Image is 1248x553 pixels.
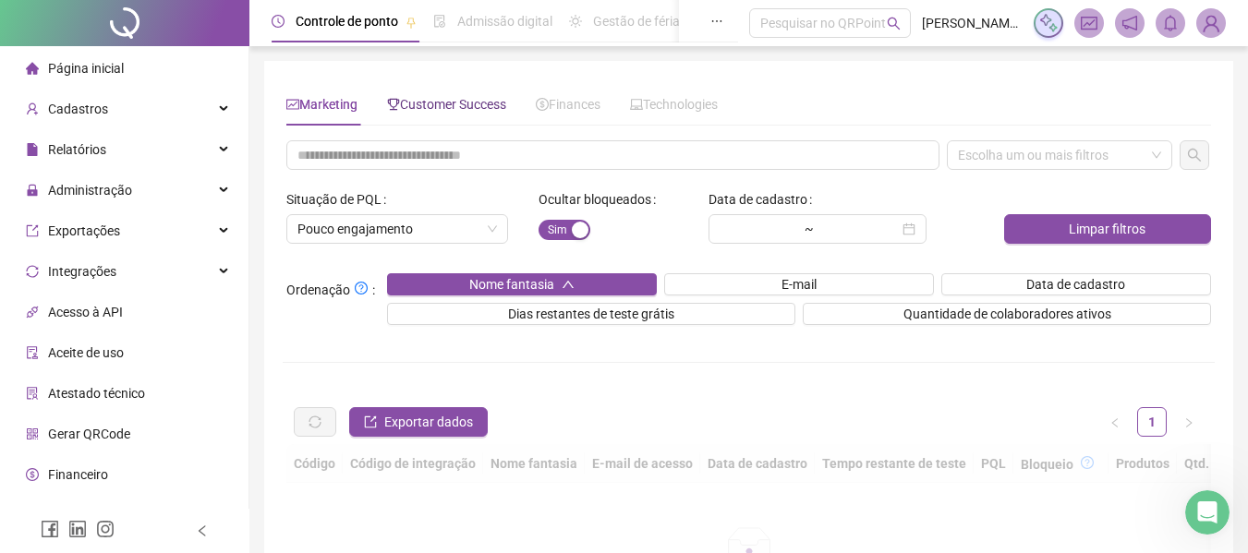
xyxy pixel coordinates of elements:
span: dollar [536,98,549,111]
span: Gerar QRCode [48,427,130,441]
span: Controle de ponto [296,14,398,29]
span: export [364,415,377,428]
span: Customer Success [387,97,506,112]
iframe: Intercom live chat [1185,490,1230,535]
span: Limpar filtros [1069,219,1145,239]
span: Data de cadastro [1026,274,1125,295]
span: Aceite de uso [48,345,124,360]
a: 1 [1138,408,1166,436]
button: E-mail [664,273,934,295]
span: Admissão digital [457,14,552,29]
span: pushpin [406,17,417,28]
span: api [26,306,39,319]
button: right [1174,407,1204,437]
li: 1 [1137,407,1167,437]
li: Página anterior [1100,407,1130,437]
button: Data de cadastro [941,273,1211,295]
img: 83338 [1197,9,1225,37]
span: sun [569,15,582,28]
span: Relatórios [48,142,106,157]
span: Quantidade de colaboradores ativos [903,304,1111,324]
span: bell [1162,15,1179,31]
label: Data de cadastro [709,185,819,214]
span: Exportações [48,223,120,238]
span: Marketing [286,97,357,112]
button: Limpar filtros [1004,214,1211,244]
span: [PERSON_NAME] - [PERSON_NAME] [922,13,1023,33]
span: E-mail [782,274,817,295]
button: Nome fantasiaup [387,273,657,295]
span: ellipsis [710,15,723,28]
div: ~ [797,222,821,235]
span: fund [1081,15,1097,31]
span: Acesso à API [48,305,123,319]
button: sync [294,407,336,437]
span: Financeiro [48,467,108,482]
span: Pouco engajamento [297,215,497,243]
button: Quantidade de colaboradores ativos [803,303,1211,325]
span: instagram [96,520,115,538]
span: question-circle [355,282,368,295]
span: notification [1121,15,1138,31]
span: sync [26,265,39,278]
button: Ordenação: [350,277,372,299]
span: search [887,17,901,30]
span: up [562,278,575,291]
span: Finances [536,97,600,112]
span: linkedin [68,520,87,538]
span: Atestado técnico [48,386,145,401]
span: facebook [41,520,59,538]
span: Gestão de férias [593,14,686,29]
label: Situação de PQL [286,185,394,214]
span: laptop [630,98,643,111]
span: Dias restantes de teste grátis [508,304,674,324]
span: file-done [433,15,446,28]
label: Ocultar bloqueados [539,185,663,214]
button: Dias restantes de teste grátis [387,303,795,325]
span: clock-circle [272,15,285,28]
span: left [196,524,209,537]
span: Cadastros [48,102,108,116]
span: Ordenação : [286,277,375,300]
li: Próxima página [1174,407,1204,437]
span: Nome fantasia [469,274,554,295]
span: Administração [48,183,132,198]
span: trophy [387,98,400,111]
span: dollar [26,468,39,481]
span: home [26,62,39,75]
span: file [26,143,39,156]
span: fund [286,98,299,111]
span: Integrações [48,264,116,279]
span: right [1183,417,1194,428]
span: user-add [26,102,39,115]
span: audit [26,346,39,359]
button: Exportar dados [349,407,488,437]
span: Central de ajuda [48,508,141,523]
span: Página inicial [48,61,124,76]
span: Exportar dados [384,412,473,432]
button: left [1100,407,1130,437]
img: sparkle-icon.fc2bf0ac1784a2077858766a79e2daf3.svg [1038,13,1059,33]
span: export [26,224,39,237]
span: qrcode [26,427,39,440]
span: left [1109,417,1121,428]
span: lock [26,184,39,197]
span: solution [26,387,39,400]
span: Technologies [630,97,718,112]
